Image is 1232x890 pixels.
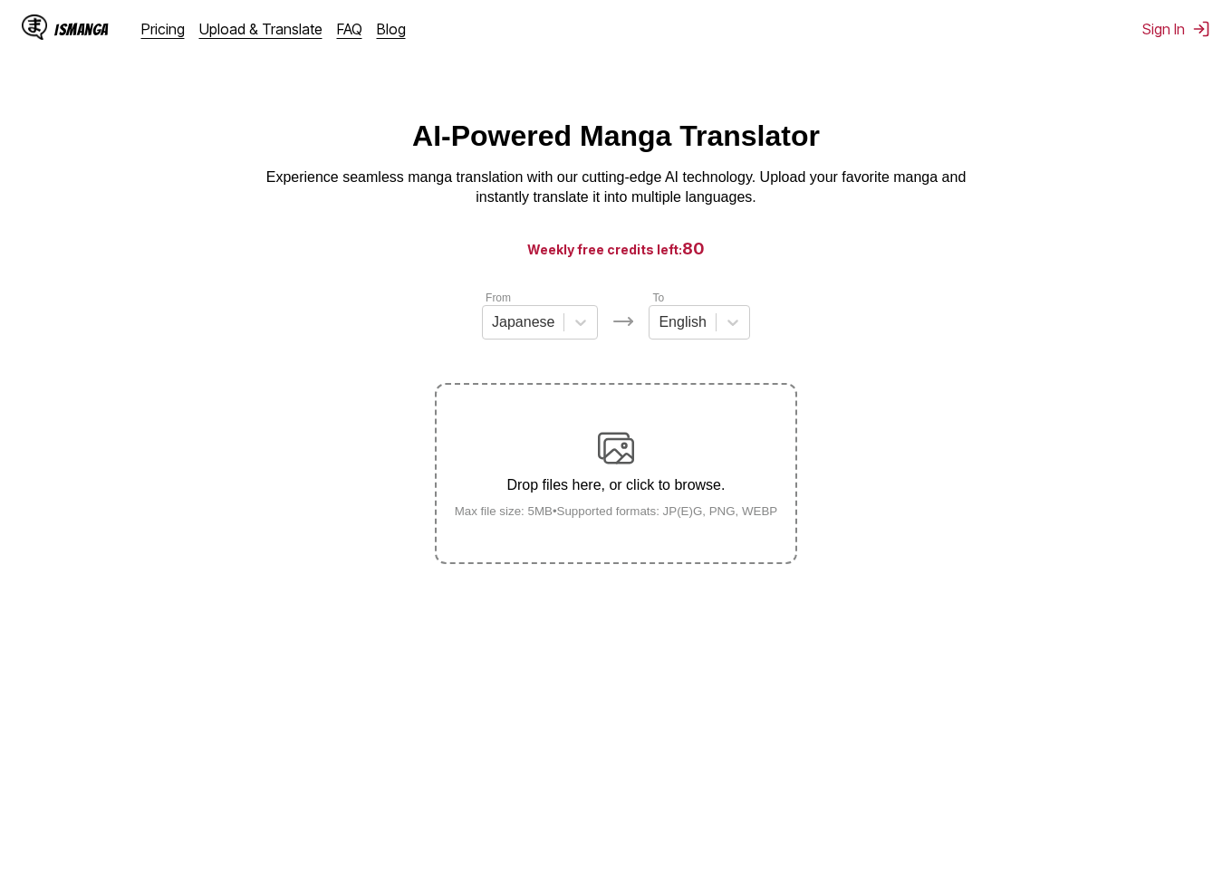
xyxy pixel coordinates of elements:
img: Languages icon [612,311,634,332]
img: Sign out [1192,20,1210,38]
small: Max file size: 5MB • Supported formats: JP(E)G, PNG, WEBP [440,504,793,518]
div: IsManga [54,21,109,38]
a: Upload & Translate [199,20,322,38]
h3: Weekly free credits left: [43,237,1189,260]
h1: AI-Powered Manga Translator [412,120,820,153]
label: From [486,292,511,304]
span: 80 [682,239,705,258]
a: IsManga LogoIsManga [22,14,141,43]
button: Sign In [1142,20,1210,38]
p: Drop files here, or click to browse. [440,477,793,493]
p: Experience seamless manga translation with our cutting-edge AI technology. Upload your favorite m... [254,167,978,208]
img: IsManga Logo [22,14,47,40]
label: To [652,292,664,304]
a: FAQ [337,20,362,38]
a: Blog [377,20,406,38]
a: Pricing [141,20,185,38]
